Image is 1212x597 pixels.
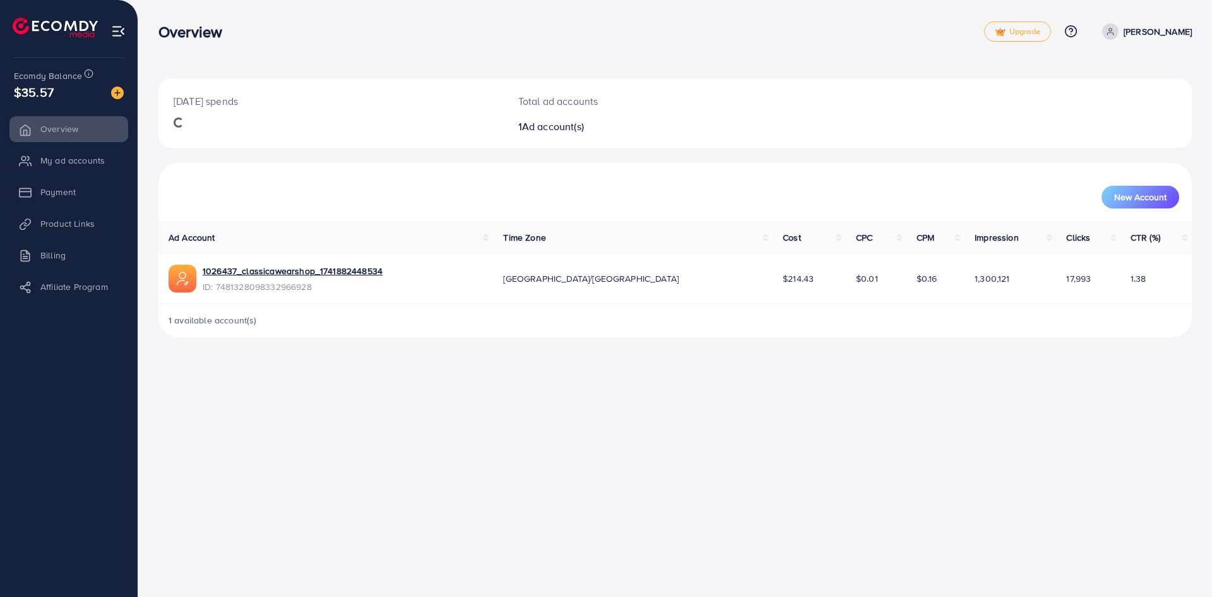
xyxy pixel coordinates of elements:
[518,93,746,109] p: Total ad accounts
[518,121,746,133] h2: 1
[503,272,679,285] span: [GEOGRAPHIC_DATA]/[GEOGRAPHIC_DATA]
[13,18,98,37] img: logo
[917,272,937,285] span: $0.16
[984,21,1051,42] a: tickUpgrade
[1102,186,1179,208] button: New Account
[783,231,801,244] span: Cost
[1066,272,1091,285] span: 17,993
[1066,231,1090,244] span: Clicks
[203,265,383,277] a: 1026437_classicawearshop_1741882448534
[856,272,878,285] span: $0.01
[975,272,1009,285] span: 1,300,121
[158,23,232,41] h3: Overview
[169,314,257,327] span: 1 available account(s)
[203,280,383,293] span: ID: 7481328098332966928
[169,231,215,244] span: Ad Account
[995,27,1040,37] span: Upgrade
[917,231,934,244] span: CPM
[1114,193,1167,202] span: New Account
[783,272,814,285] span: $214.43
[1097,23,1192,40] a: [PERSON_NAME]
[995,28,1006,37] img: tick
[111,24,126,39] img: menu
[14,69,82,82] span: Ecomdy Balance
[522,119,584,133] span: Ad account(s)
[111,87,124,99] img: image
[1124,24,1192,39] p: [PERSON_NAME]
[975,231,1019,244] span: Impression
[503,231,545,244] span: Time Zone
[14,83,54,101] span: $35.57
[856,231,872,244] span: CPC
[174,93,488,109] p: [DATE] spends
[169,265,196,292] img: ic-ads-acc.e4c84228.svg
[1131,272,1146,285] span: 1.38
[1131,231,1160,244] span: CTR (%)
